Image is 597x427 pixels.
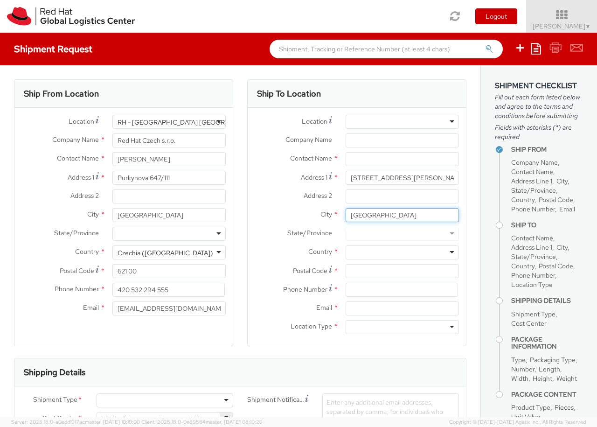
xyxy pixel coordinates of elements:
span: Company Name [285,135,332,144]
span: City [556,243,568,252]
span: master, [DATE] 08:10:29 [206,419,263,425]
span: Country [511,196,535,204]
h4: Package Content [511,391,583,398]
span: Country [308,247,332,256]
span: Country [75,247,99,256]
span: City [87,210,99,218]
span: Type [511,356,526,364]
span: Address Line 1 [511,177,552,185]
h4: Shipment Request [14,44,92,54]
h3: Shipment Checklist [495,82,583,90]
span: Unit Value [511,413,541,421]
span: Phone Number [283,285,327,294]
span: Location Type [511,280,553,289]
span: Location [69,117,94,126]
span: Phone Number [55,285,99,293]
span: master, [DATE] 10:10:00 [85,419,140,425]
span: ▼ [585,23,591,30]
span: Shipment Type [33,395,77,406]
span: Postal Code [293,266,327,275]
span: Shipment Type [511,310,555,318]
span: Company Name [511,158,558,167]
span: Contact Name [57,154,99,162]
span: Address 1 [301,173,327,182]
h3: Ship From Location [24,89,99,98]
span: Contact Name [511,234,553,242]
span: Length [539,365,560,373]
span: Cost Center [511,319,547,328]
span: Server: 2025.18.0-a0edd1917ac [11,419,140,425]
span: Shipment Notification [247,395,305,405]
h4: Ship From [511,146,583,153]
span: Country [511,262,535,270]
span: State/Province [54,229,99,237]
h3: Shipping Details [24,368,85,377]
h4: Ship To [511,222,583,229]
img: rh-logistics-00dfa346123c4ec078e1.svg [7,7,135,26]
span: Location [302,117,327,126]
span: State/Province [287,229,332,237]
span: Email [559,205,575,213]
span: IT Fixed Assets and Contracts 850 [102,415,228,423]
span: Address 1 [68,173,94,182]
span: Address 2 [304,191,332,200]
span: State/Province [511,186,556,195]
span: Postal Code [539,196,573,204]
span: Postal Code [539,262,573,270]
span: Phone Number [511,205,555,213]
span: State/Province [511,252,556,261]
span: Packaging Type [530,356,576,364]
h4: Package Information [511,336,583,350]
input: Shipment, Tracking or Reference Number (at least 4 chars) [270,40,503,58]
span: [PERSON_NAME] [533,22,591,30]
div: RH - [GEOGRAPHIC_DATA] [GEOGRAPHIC_DATA] - B [118,118,275,127]
span: Cost Center [42,413,77,424]
span: Company Name [52,135,99,144]
span: City [320,210,332,218]
span: Email [83,303,99,312]
span: Fill out each form listed below and agree to the terms and conditions before submitting [495,92,583,120]
span: Client: 2025.18.0-0e69584 [141,419,263,425]
span: Weight [556,374,577,383]
span: Product Type [511,403,550,412]
span: Postal Code [60,266,94,275]
span: Contact Name [511,168,553,176]
span: Phone Number [511,271,555,280]
span: Address 2 [70,191,99,200]
span: IT Fixed Assets and Contracts 850 [97,412,233,426]
h4: Shipping Details [511,297,583,304]
div: Czechia ([GEOGRAPHIC_DATA]) [118,248,213,258]
h3: Ship To Location [257,89,321,98]
span: Location Type [291,322,332,330]
span: Contact Name [290,154,332,162]
span: Number [511,365,535,373]
span: Height [533,374,552,383]
button: Logout [475,8,517,24]
span: Width [511,374,528,383]
span: Address Line 1 [511,243,552,252]
span: Fields with asterisks (*) are required [495,123,583,141]
span: Pieces [555,403,574,412]
span: Copyright © [DATE]-[DATE] Agistix Inc., All Rights Reserved [449,419,586,426]
span: Email [316,303,332,312]
span: City [556,177,568,185]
